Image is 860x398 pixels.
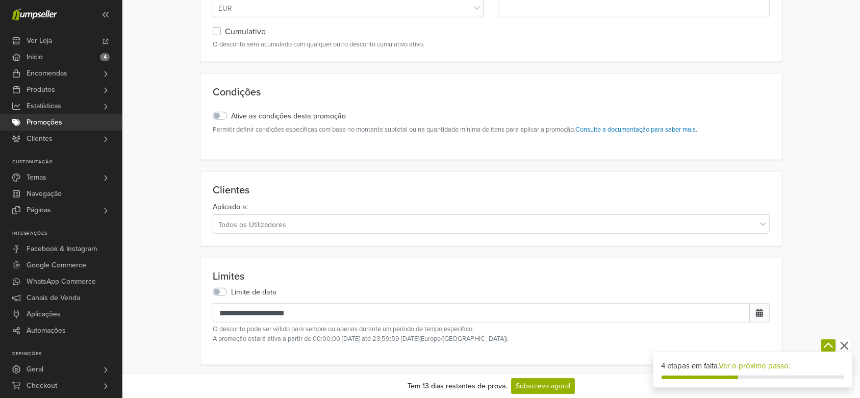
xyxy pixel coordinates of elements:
[12,159,122,165] p: Customização
[27,33,52,49] span: Ver Loja
[27,322,66,339] span: Automações
[218,2,466,14] div: EUR
[719,361,791,370] a: Ver o próximo passo.
[27,82,55,98] span: Produtos
[213,184,770,196] p: Clientes
[12,231,122,237] p: Integrações
[27,65,67,82] span: Encomendas
[213,334,770,344] p: A promoção estará ativa a partir de 00:00:00 [DATE] até 23:59:59 [DATE] ( Europe/[GEOGRAPHIC_DATA...
[231,287,276,298] label: Limite de data
[213,325,770,334] small: O desconto pode ser válido para sempre ou apenas durante um período de tempo específico.
[662,360,844,372] div: 4 etapas em falta.
[231,111,346,122] label: Ative as condições desta promoção
[27,306,61,322] span: Aplicações
[27,131,53,147] span: Clientes
[27,257,86,273] span: Google Commerce
[511,378,575,394] a: Subscreva agora!
[27,273,96,290] span: WhatsApp Commerce
[27,98,61,114] span: Estatísticas
[27,49,43,65] span: Início
[27,378,57,394] span: Checkout
[218,218,752,230] div: Todos os Utilizadores
[213,40,770,49] small: O desconto será acumulado com qualquer outro desconto cumulativo ativo.
[213,86,770,98] p: Condições
[27,114,62,131] span: Promoções
[225,26,266,38] label: Cumulativo
[575,126,697,134] a: Consulte a documentação para saber mais.
[100,53,110,61] span: 4
[27,361,43,378] span: Geral
[408,381,507,391] div: Tem 13 dias restantes de prova.
[213,202,248,213] label: Aplicado a:
[27,186,62,202] span: Navegação
[12,351,122,357] p: Definições
[213,125,770,135] small: Permitir definir condições específicas com base no montante subtotal ou na quantidade mínima de i...
[27,290,80,306] span: Canais de Venda
[27,241,97,257] span: Facebook & Instagram
[27,202,51,218] span: Páginas
[213,270,770,283] p: Limites
[27,169,46,186] span: Temas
